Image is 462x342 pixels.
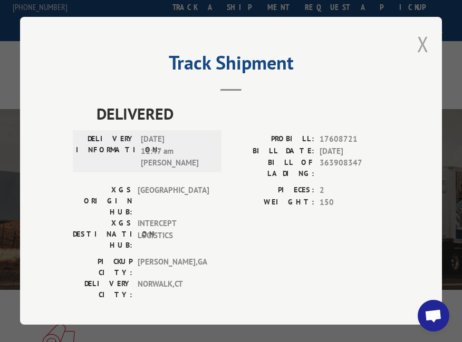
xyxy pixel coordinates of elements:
label: BILL OF LADING: [231,158,314,180]
label: PIECES: [231,185,314,197]
span: [DATE] 11:47 am [PERSON_NAME] [141,134,212,170]
span: 17608721 [320,134,389,146]
span: 150 [320,197,389,209]
label: XGS DESTINATION HUB: [73,218,132,251]
span: [GEOGRAPHIC_DATA] [138,185,209,218]
span: [DATE] [320,145,389,158]
label: DELIVERY INFORMATION: [76,134,136,170]
label: WEIGHT: [231,197,314,209]
span: INTERCEPT LOGISTICS [138,218,209,251]
h2: Track Shipment [73,55,389,75]
span: 2 [320,185,389,197]
span: 363908347 [320,158,389,180]
label: XGS ORIGIN HUB: [73,185,132,218]
label: PICKUP CITY: [73,257,132,279]
span: DELIVERED [97,102,389,126]
button: Close modal [417,30,429,58]
span: NORWALK , CT [138,279,209,301]
span: [PERSON_NAME] , GA [138,257,209,279]
label: BILL DATE: [231,145,314,158]
div: Open chat [418,300,449,331]
label: DELIVERY CITY: [73,279,132,301]
label: PROBILL: [231,134,314,146]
